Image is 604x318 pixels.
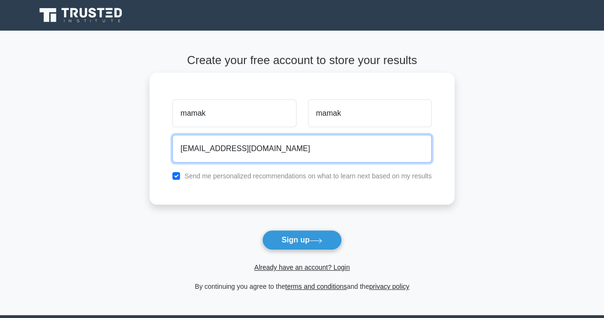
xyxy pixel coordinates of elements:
[149,54,455,67] h4: Create your free account to store your results
[262,230,342,250] button: Sign up
[172,135,432,163] input: Email
[144,281,460,292] div: By continuing you agree to the and the
[172,99,296,127] input: First name
[285,283,347,290] a: terms and conditions
[308,99,432,127] input: Last name
[254,263,350,271] a: Already have an account? Login
[369,283,409,290] a: privacy policy
[184,172,432,180] label: Send me personalized recommendations on what to learn next based on my results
